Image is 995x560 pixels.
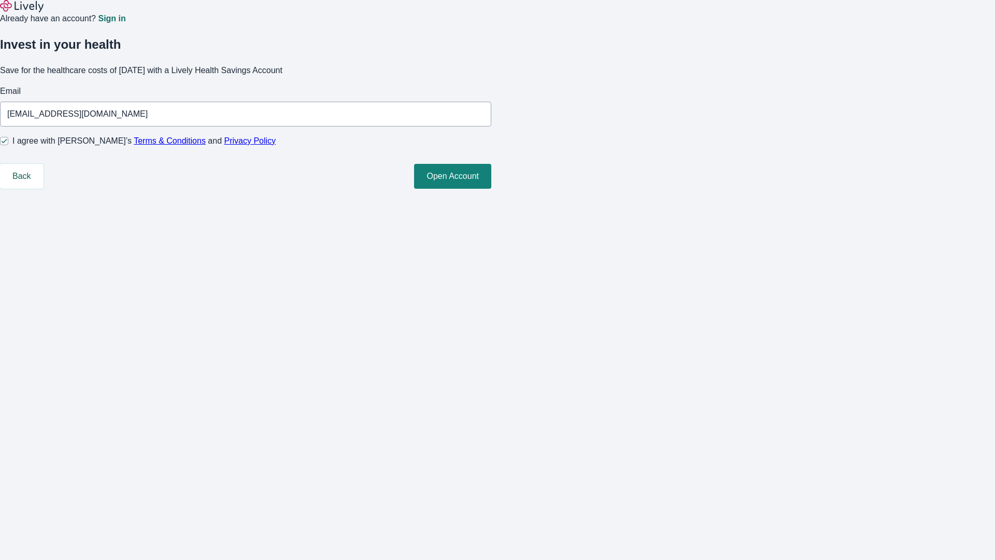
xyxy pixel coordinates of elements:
a: Privacy Policy [224,136,276,145]
button: Open Account [414,164,491,189]
a: Terms & Conditions [134,136,206,145]
span: I agree with [PERSON_NAME]’s and [12,135,276,147]
a: Sign in [98,15,125,23]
